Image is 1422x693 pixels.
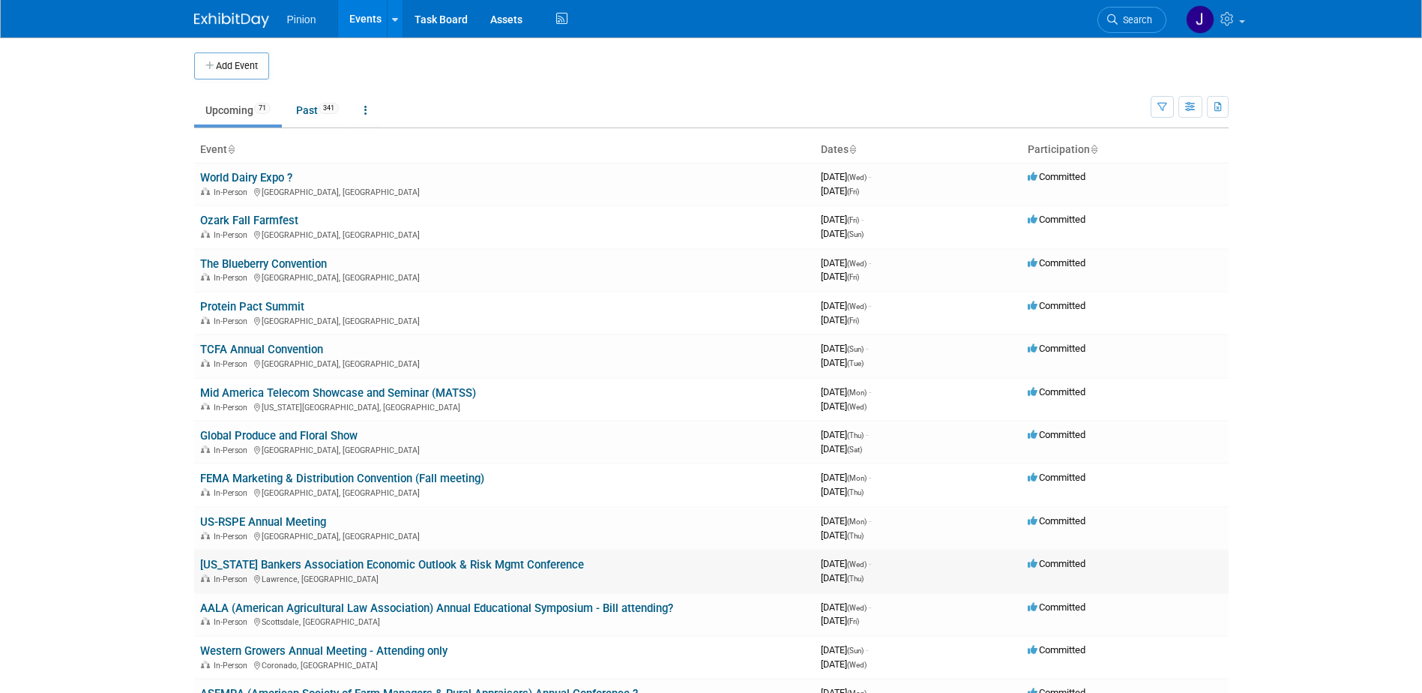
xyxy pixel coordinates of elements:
[201,316,210,324] img: In-Person Event
[319,103,339,114] span: 341
[200,185,809,197] div: [GEOGRAPHIC_DATA], [GEOGRAPHIC_DATA]
[821,429,868,440] span: [DATE]
[200,601,673,615] a: AALA (American Agricultural Law Association) Annual Educational Symposium - Bill attending?
[1028,472,1085,483] span: Committed
[214,403,252,412] span: In-Person
[847,302,867,310] span: (Wed)
[869,558,871,569] span: -
[1028,214,1085,225] span: Committed
[1022,137,1229,163] th: Participation
[1028,171,1085,182] span: Committed
[821,300,871,311] span: [DATE]
[847,474,867,482] span: (Mon)
[201,488,210,496] img: In-Person Event
[847,431,864,439] span: (Thu)
[214,359,252,369] span: In-Person
[200,271,809,283] div: [GEOGRAPHIC_DATA], [GEOGRAPHIC_DATA]
[201,187,210,195] img: In-Person Event
[200,443,809,455] div: [GEOGRAPHIC_DATA], [GEOGRAPHIC_DATA]
[1028,429,1085,440] span: Committed
[200,515,326,529] a: US-RSPE Annual Meeting
[200,214,298,227] a: Ozark Fall Farmfest
[214,230,252,240] span: In-Person
[201,273,210,280] img: In-Person Event
[866,343,868,354] span: -
[200,400,809,412] div: [US_STATE][GEOGRAPHIC_DATA], [GEOGRAPHIC_DATA]
[200,615,809,627] div: Scottsdale, [GEOGRAPHIC_DATA]
[821,615,859,626] span: [DATE]
[869,386,871,397] span: -
[821,572,864,583] span: [DATE]
[847,445,862,454] span: (Sat)
[821,443,862,454] span: [DATE]
[200,529,809,541] div: [GEOGRAPHIC_DATA], [GEOGRAPHIC_DATA]
[214,488,252,498] span: In-Person
[866,644,868,655] span: -
[821,400,867,412] span: [DATE]
[847,173,867,181] span: (Wed)
[821,357,864,368] span: [DATE]
[1028,515,1085,526] span: Committed
[821,644,868,655] span: [DATE]
[821,228,864,239] span: [DATE]
[821,386,871,397] span: [DATE]
[1028,257,1085,268] span: Committed
[821,214,864,225] span: [DATE]
[201,532,210,539] img: In-Person Event
[847,187,859,196] span: (Fri)
[815,137,1022,163] th: Dates
[1097,7,1166,33] a: Search
[201,230,210,238] img: In-Person Event
[1090,143,1097,155] a: Sort by Participation Type
[200,357,809,369] div: [GEOGRAPHIC_DATA], [GEOGRAPHIC_DATA]
[821,515,871,526] span: [DATE]
[847,560,867,568] span: (Wed)
[821,314,859,325] span: [DATE]
[194,13,269,28] img: ExhibitDay
[847,273,859,281] span: (Fri)
[194,96,282,124] a: Upcoming71
[821,486,864,497] span: [DATE]
[847,604,867,612] span: (Wed)
[869,257,871,268] span: -
[194,52,269,79] button: Add Event
[861,214,864,225] span: -
[821,601,871,613] span: [DATE]
[847,403,867,411] span: (Wed)
[821,257,871,268] span: [DATE]
[201,403,210,410] img: In-Person Event
[821,558,871,569] span: [DATE]
[847,617,859,625] span: (Fri)
[847,345,864,353] span: (Sun)
[1028,601,1085,613] span: Committed
[214,617,252,627] span: In-Person
[194,137,815,163] th: Event
[200,486,809,498] div: [GEOGRAPHIC_DATA], [GEOGRAPHIC_DATA]
[849,143,856,155] a: Sort by Start Date
[214,661,252,670] span: In-Person
[200,300,304,313] a: Protein Pact Summit
[847,574,864,583] span: (Thu)
[214,273,252,283] span: In-Person
[1118,14,1152,25] span: Search
[200,228,809,240] div: [GEOGRAPHIC_DATA], [GEOGRAPHIC_DATA]
[821,271,859,282] span: [DATE]
[847,259,867,268] span: (Wed)
[1028,386,1085,397] span: Committed
[200,257,327,271] a: The Blueberry Convention
[847,359,864,367] span: (Tue)
[214,187,252,197] span: In-Person
[200,171,292,184] a: World Dairy Expo ?
[866,429,868,440] span: -
[1028,644,1085,655] span: Committed
[847,230,864,238] span: (Sun)
[847,216,859,224] span: (Fri)
[1028,343,1085,354] span: Committed
[200,343,323,356] a: TCFA Annual Convention
[847,532,864,540] span: (Thu)
[200,472,484,485] a: FEMA Marketing & Distribution Convention (Fall meeting)
[287,13,316,25] span: Pinion
[201,661,210,668] img: In-Person Event
[201,574,210,582] img: In-Person Event
[200,386,476,400] a: Mid America Telecom Showcase and Seminar (MATSS)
